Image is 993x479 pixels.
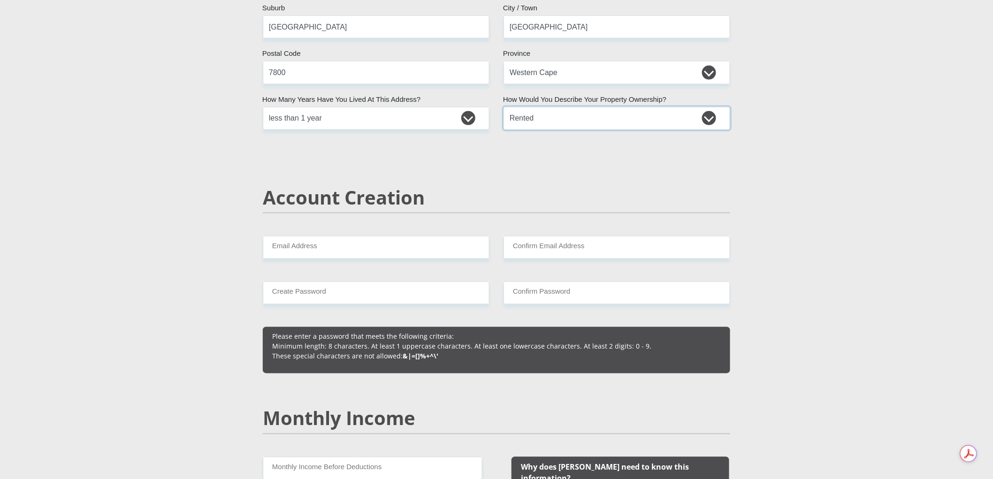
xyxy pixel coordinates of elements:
[263,61,489,84] input: Postal Code
[263,236,489,259] input: Email Address
[263,281,489,304] input: Create Password
[263,15,489,38] input: Suburb
[263,107,489,130] select: Please select a value
[263,407,730,430] h2: Monthly Income
[504,15,730,38] input: City
[263,186,730,209] h2: Account Creation
[504,107,730,130] select: Please select a value
[504,236,730,259] input: Confirm Email Address
[272,332,721,361] p: Please enter a password that meets the following criteria: Minimum length: 8 characters. At least...
[504,61,730,84] select: Please Select a Province
[504,281,730,304] input: Confirm Password
[403,352,438,361] b: &|=[]%+^\'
